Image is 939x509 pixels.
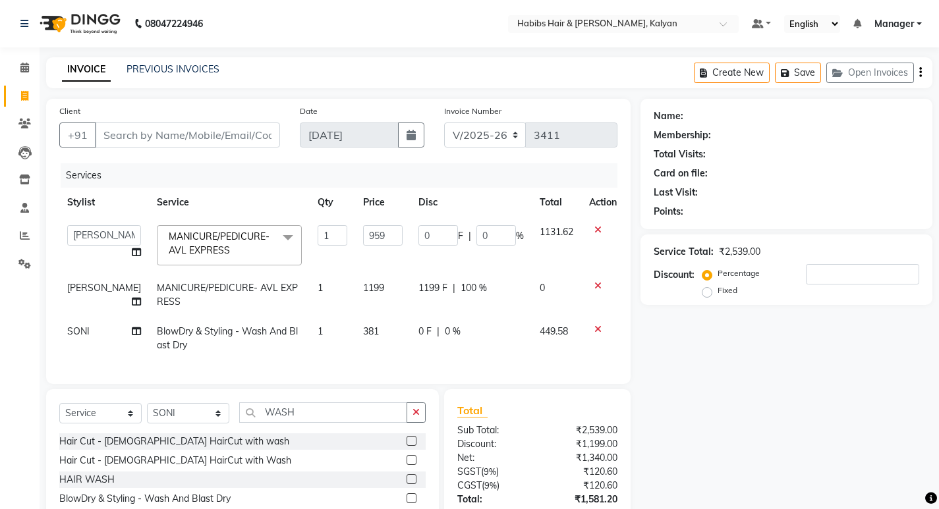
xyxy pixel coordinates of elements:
[355,188,411,217] th: Price
[157,282,298,308] span: MANICURE/PEDICURE- AVL EXPRESS
[718,284,737,296] label: Fixed
[34,5,124,42] img: logo
[654,147,706,161] div: Total Visits:
[59,122,96,147] button: +91
[363,282,384,294] span: 1199
[537,437,627,451] div: ₹1,199.00
[581,188,625,217] th: Action
[447,451,537,465] div: Net:
[418,325,432,338] span: 0 F
[874,17,914,31] span: Manager
[447,437,537,451] div: Discount:
[654,268,695,282] div: Discount:
[59,105,80,117] label: Client
[537,451,627,465] div: ₹1,340.00
[469,229,471,243] span: |
[445,325,461,338] span: 0 %
[453,281,455,295] span: |
[461,281,487,295] span: 100 %
[718,267,760,279] label: Percentage
[654,109,683,123] div: Name:
[694,63,770,83] button: Create New
[458,229,463,243] span: F
[95,122,280,147] input: Search by Name/Mobile/Email/Code
[447,465,537,479] div: ( )
[62,58,111,82] a: INVOICE
[457,479,482,491] span: CGST
[318,325,323,337] span: 1
[654,167,708,180] div: Card on file:
[484,480,497,491] span: 9%
[418,281,447,295] span: 1199 F
[59,435,289,448] div: Hair Cut - [DEMOGRAPHIC_DATA] HairCut with wash
[169,230,270,256] span: MANICURE/PEDICURE- AVL EXPRESS
[145,5,203,42] b: 08047224946
[318,282,323,294] span: 1
[447,423,537,437] div: Sub Total:
[654,245,714,259] div: Service Total:
[300,105,318,117] label: Date
[532,188,581,217] th: Total
[537,493,627,506] div: ₹1,581.20
[719,245,760,259] div: ₹2,539.00
[654,205,683,219] div: Points:
[67,325,90,337] span: SONI
[540,282,545,294] span: 0
[59,188,149,217] th: Stylist
[654,128,711,142] div: Membership:
[239,402,407,423] input: Search or Scan
[59,473,115,487] div: HAIR WASH
[444,105,501,117] label: Invoice Number
[447,479,537,493] div: ( )
[457,404,488,417] span: Total
[457,466,481,477] span: SGST
[540,226,573,238] span: 1131.62
[654,186,698,200] div: Last Visit:
[157,325,298,351] span: BlowDry & Styling - Wash And Blast Dry
[363,325,379,337] span: 381
[149,188,310,217] th: Service
[484,466,496,477] span: 9%
[437,325,440,338] span: |
[411,188,532,217] th: Disc
[59,454,291,468] div: Hair Cut - [DEMOGRAPHIC_DATA] HairCut with Wash
[537,423,627,437] div: ₹2,539.00
[61,163,627,188] div: Services
[230,244,236,256] a: x
[540,325,568,337] span: 449.58
[59,492,231,506] div: BlowDry & Styling - Wash And Blast Dry
[127,63,219,75] a: PREVIOUS INVOICES
[447,493,537,506] div: Total:
[775,63,821,83] button: Save
[826,63,914,83] button: Open Invoices
[67,282,141,294] span: [PERSON_NAME]
[310,188,355,217] th: Qty
[516,229,524,243] span: %
[537,479,627,493] div: ₹120.60
[537,465,627,479] div: ₹120.60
